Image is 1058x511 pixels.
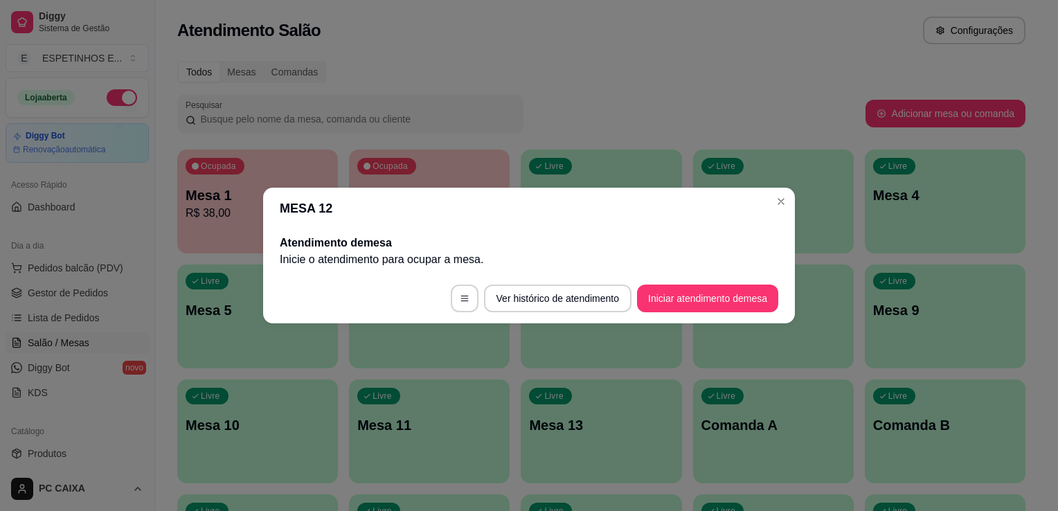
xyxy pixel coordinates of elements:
button: Ver histórico de atendimento [484,285,631,312]
h2: Atendimento de mesa [280,235,778,251]
header: MESA 12 [263,188,795,229]
p: Inicie o atendimento para ocupar a mesa . [280,251,778,268]
button: Close [770,190,792,213]
button: Iniciar atendimento demesa [637,285,778,312]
